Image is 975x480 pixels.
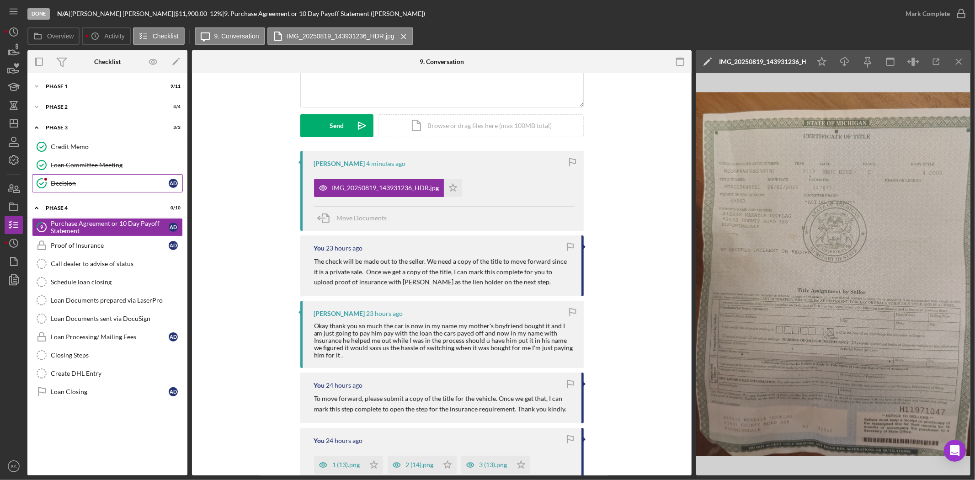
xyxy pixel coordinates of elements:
[51,370,182,377] div: Create DHL Entry
[51,297,182,304] div: Loan Documents prepared via LaserPro
[51,161,182,169] div: Loan Committee Meeting
[388,456,457,474] button: 2 (14).png
[51,143,182,150] div: Credit Memo
[57,10,70,17] div: |
[326,437,363,444] time: 2025-08-18 19:07
[51,315,182,322] div: Loan Documents sent via DocuSign
[32,156,183,174] a: Loan Committee Meeting
[719,58,806,65] div: IMG_20250819_143931236_HDR.jpg
[314,179,462,197] button: IMG_20250819_143931236_HDR.jpg
[5,457,23,475] button: BS
[314,394,572,414] p: To move forward, please submit a copy of the title for the vehicle. Once we get that, I can mark ...
[164,205,181,211] div: 0 / 10
[104,32,124,40] label: Activity
[32,138,183,156] a: Credit Memo
[47,32,74,40] label: Overview
[27,8,50,20] div: Done
[51,220,169,235] div: Purchase Agreement or 10 Day Payoff Statement
[51,352,182,359] div: Closing Steps
[337,214,387,222] span: Move Documents
[332,461,360,469] div: 1 (13).png
[164,104,181,110] div: 4 / 4
[27,27,80,45] button: Overview
[32,291,183,309] a: Loan Documents prepared via LaserPro
[944,440,966,462] div: Open Intercom Messenger
[367,160,406,167] time: 2025-08-19 18:42
[326,382,363,389] time: 2025-08-18 19:07
[222,10,425,17] div: | 9. Purchase Agreement or 10 Day Payoff Statement ([PERSON_NAME])
[40,224,43,230] tspan: 9
[32,236,183,255] a: Proof of InsuranceAD
[420,58,464,65] div: 9. Conversation
[46,205,158,211] div: Phase 4
[133,27,185,45] button: Checklist
[32,383,183,401] a: Loan ClosingAD
[314,256,572,287] p: The check will be made out to the seller. We need a copy of the title to move forward since it is...
[32,346,183,364] a: Closing Steps
[57,10,69,17] b: N/A
[164,84,181,89] div: 9 / 11
[480,461,507,469] div: 3 (13).png
[51,260,182,267] div: Call dealer to advise of status
[32,309,183,328] a: Loan Documents sent via DocuSign
[267,27,413,45] button: IMG_20250819_143931236_HDR.jpg
[94,58,121,65] div: Checklist
[32,218,183,236] a: 9Purchase Agreement or 10 Day Payoff StatementAD
[32,328,183,346] a: Loan Processing/ Mailing FeesAD
[195,27,265,45] button: 9. Conversation
[11,464,17,469] text: BS
[51,242,169,249] div: Proof of Insurance
[51,333,169,341] div: Loan Processing/ Mailing Fees
[300,114,373,137] button: Send
[70,10,175,17] div: [PERSON_NAME] [PERSON_NAME] |
[314,245,325,252] div: You
[367,310,403,317] time: 2025-08-18 19:35
[169,387,178,396] div: A D
[175,10,210,17] div: $11,900.00
[906,5,950,23] div: Mark Complete
[169,241,178,250] div: A D
[896,5,970,23] button: Mark Complete
[314,322,575,359] div: Okay thank you so much the car is now in my name my mother's boyfriend bought it and I am just go...
[696,73,970,475] img: Preview
[82,27,130,45] button: Activity
[314,207,396,229] button: Move Documents
[214,32,259,40] label: 9. Conversation
[210,10,222,17] div: 12 %
[32,273,183,291] a: Schedule loan closing
[326,245,363,252] time: 2025-08-18 19:42
[461,456,530,474] button: 3 (13).png
[32,255,183,273] a: Call dealer to advise of status
[164,125,181,130] div: 3 / 3
[314,160,365,167] div: [PERSON_NAME]
[169,223,178,232] div: A D
[330,114,344,137] div: Send
[332,184,439,192] div: IMG_20250819_143931236_HDR.jpg
[287,32,394,40] label: IMG_20250819_143931236_HDR.jpg
[169,179,178,188] div: A D
[51,278,182,286] div: Schedule loan closing
[51,388,169,395] div: Loan Closing
[153,32,179,40] label: Checklist
[314,382,325,389] div: You
[314,437,325,444] div: You
[32,364,183,383] a: Create DHL Entry
[314,310,365,317] div: [PERSON_NAME]
[46,125,158,130] div: Phase 3
[406,461,434,469] div: 2 (14).png
[51,180,169,187] div: Decision
[314,456,383,474] button: 1 (13).png
[169,332,178,341] div: A D
[46,84,158,89] div: Phase 1
[46,104,158,110] div: Phase 2
[32,174,183,192] a: DecisionAD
